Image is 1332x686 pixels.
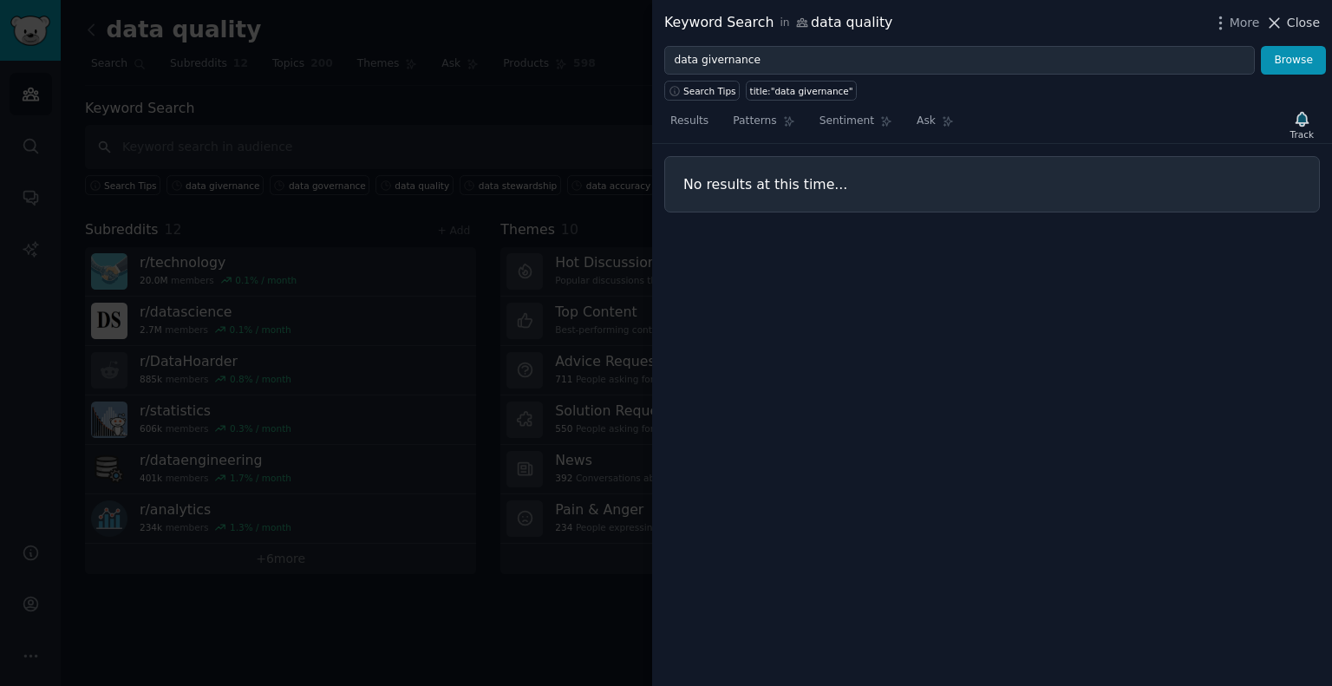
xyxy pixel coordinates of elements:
[727,108,800,143] a: Patterns
[917,114,936,129] span: Ask
[911,108,960,143] a: Ask
[670,114,708,129] span: Results
[664,108,715,143] a: Results
[746,81,857,101] a: title:"data givernance"
[664,81,740,101] button: Search Tips
[813,108,898,143] a: Sentiment
[1290,128,1314,140] div: Track
[780,16,789,31] span: in
[1265,14,1320,32] button: Close
[683,175,1301,193] h3: No results at this time...
[733,114,776,129] span: Patterns
[1211,14,1260,32] button: More
[1287,14,1320,32] span: Close
[1284,107,1320,143] button: Track
[664,46,1255,75] input: Try a keyword related to your business
[1230,14,1260,32] span: More
[664,12,892,34] div: Keyword Search data quality
[819,114,874,129] span: Sentiment
[683,85,736,97] span: Search Tips
[750,85,853,97] div: title:"data givernance"
[1261,46,1326,75] button: Browse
